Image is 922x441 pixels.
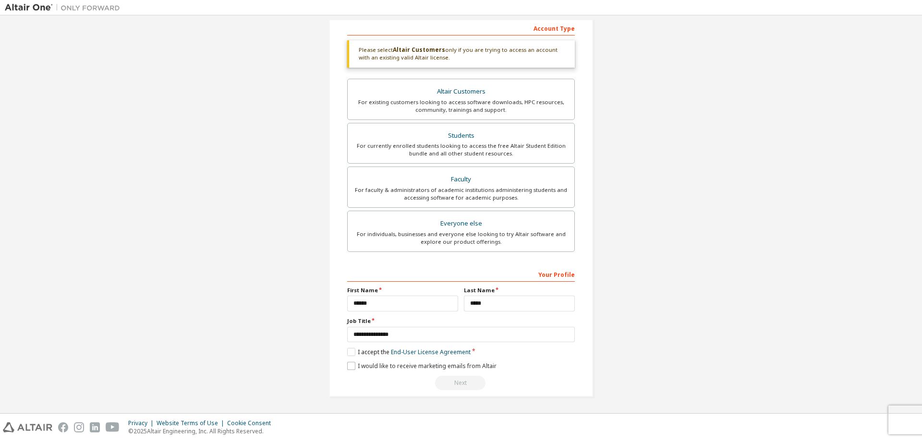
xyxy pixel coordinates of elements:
[106,422,120,432] img: youtube.svg
[393,46,445,54] b: Altair Customers
[128,419,157,427] div: Privacy
[347,362,497,370] label: I would like to receive marketing emails from Altair
[347,348,471,356] label: I accept the
[58,422,68,432] img: facebook.svg
[347,376,575,390] div: Provide a valid email to continue
[347,266,575,282] div: Your Profile
[347,40,575,68] div: Please select only if you are trying to access an account with an existing valid Altair license.
[74,422,84,432] img: instagram.svg
[347,286,458,294] label: First Name
[128,427,277,435] p: © 2025 Altair Engineering, Inc. All Rights Reserved.
[353,85,569,98] div: Altair Customers
[353,230,569,246] div: For individuals, businesses and everyone else looking to try Altair software and explore our prod...
[5,3,125,12] img: Altair One
[227,419,277,427] div: Cookie Consent
[353,186,569,202] div: For faculty & administrators of academic institutions administering students and accessing softwa...
[3,422,52,432] img: altair_logo.svg
[157,419,227,427] div: Website Terms of Use
[353,142,569,157] div: For currently enrolled students looking to access the free Altair Student Edition bundle and all ...
[391,348,471,356] a: End-User License Agreement
[347,317,575,325] label: Job Title
[353,217,569,230] div: Everyone else
[353,173,569,186] div: Faculty
[464,286,575,294] label: Last Name
[90,422,100,432] img: linkedin.svg
[347,20,575,36] div: Account Type
[353,98,569,114] div: For existing customers looking to access software downloads, HPC resources, community, trainings ...
[353,129,569,143] div: Students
